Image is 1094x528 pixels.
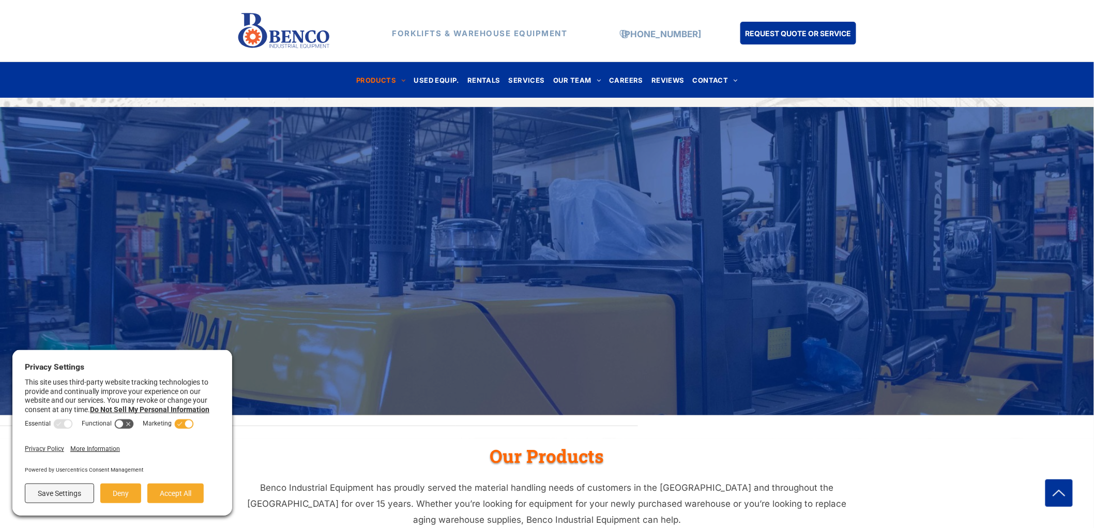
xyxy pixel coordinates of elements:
a: [PHONE_NUMBER] [621,29,701,39]
a: RENTALS [463,73,505,87]
a: SERVICES [505,73,549,87]
span: Benco Industrial Equipment has proudly served the material handling needs of customers in the [GE... [248,482,847,524]
a: PRODUCTS [352,73,410,87]
a: OUR TEAM [549,73,605,87]
a: REVIEWS [647,73,689,87]
a: REQUEST QUOTE OR SERVICE [740,22,856,44]
a: CONTACT [689,73,742,87]
a: CAREERS [605,73,647,87]
a: USED EQUIP. [410,73,463,87]
span: REQUEST QUOTE OR SERVICE [745,24,851,43]
span: Our Products [490,444,604,467]
strong: FORKLIFTS & WAREHOUSE EQUIPMENT [392,28,568,38]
